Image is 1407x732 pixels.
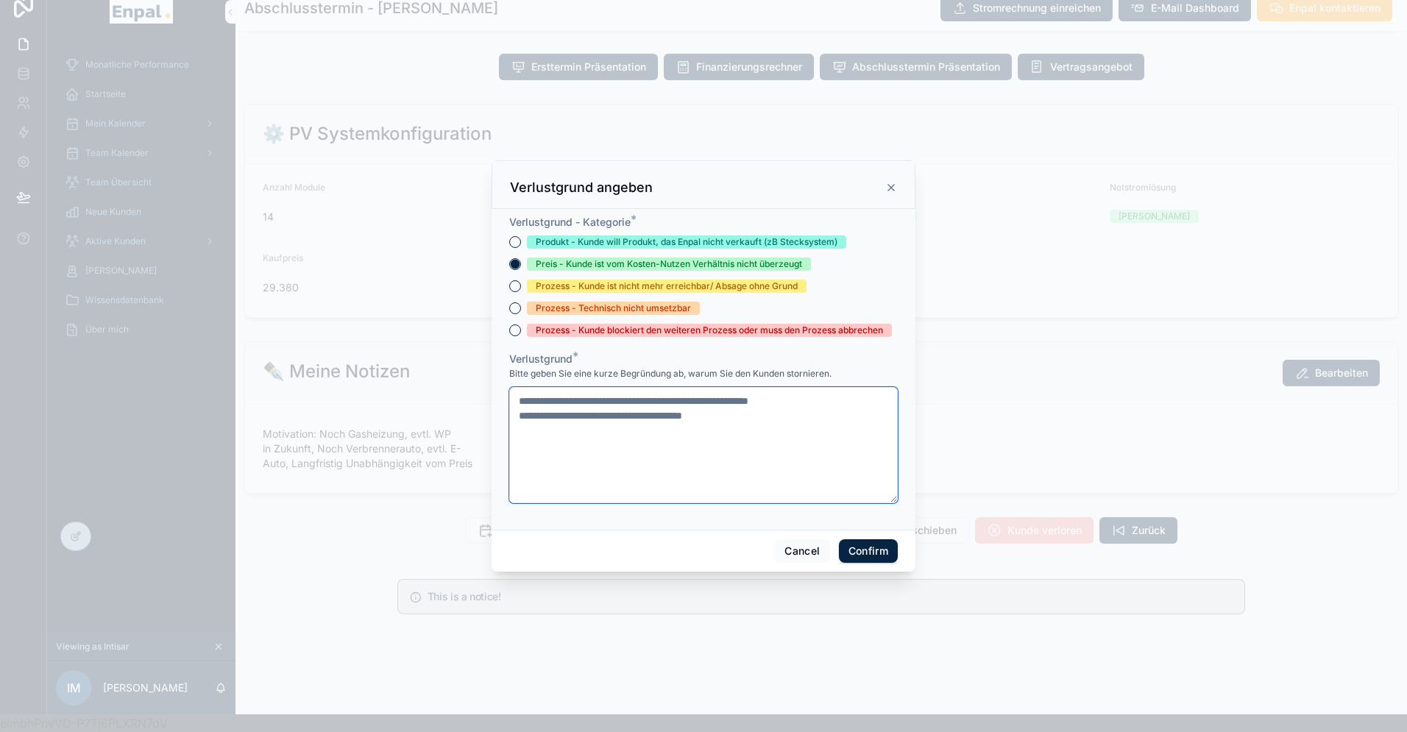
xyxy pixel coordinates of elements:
[510,179,653,196] h3: Verlustgrund angeben
[536,280,798,293] div: Prozess - Kunde ist nicht mehr erreichbar/ Absage ohne Grund
[509,368,832,380] span: Bitte geben Sie eine kurze Begründung ab, warum Sie den Kunden stornieren.
[509,352,573,365] span: Verlustgrund
[536,302,691,315] div: Prozess - Technisch nicht umsetzbar
[775,539,829,563] button: Cancel
[839,539,898,563] button: Confirm
[536,324,883,337] div: Prozess - Kunde blockiert den weiteren Prozess oder muss den Prozess abbrechen
[509,216,631,228] span: Verlustgrund - Kategorie
[536,257,802,271] div: Preis - Kunde ist vom Kosten-Nutzen Verhältnis nicht überzeugt
[536,235,837,249] div: Produkt - Kunde will Produkt, das Enpal nicht verkauft (zB Stecksystem)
